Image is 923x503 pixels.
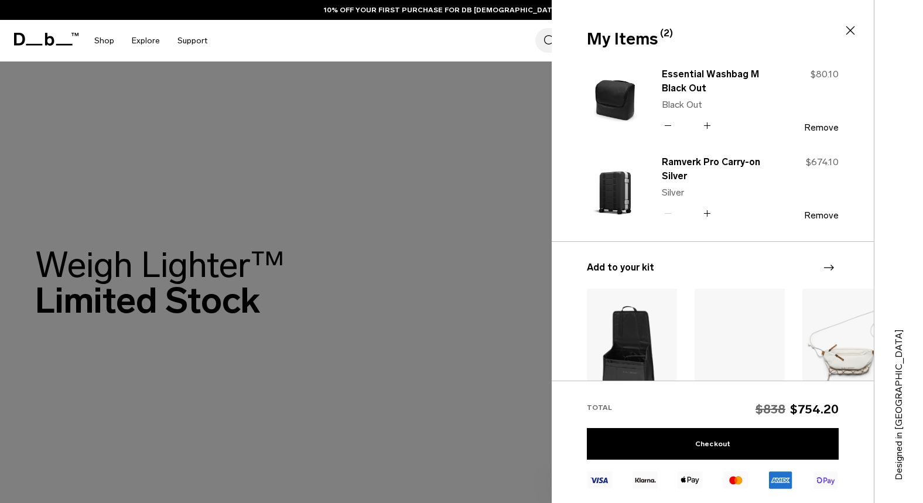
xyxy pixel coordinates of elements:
img: Hugger Organizer Black Out [587,289,677,402]
a: Ramverk Pro Carry-on Silver [662,155,765,183]
span: $674.10 [806,156,839,167]
a: 10% OFF YOUR FIRST PURCHASE FOR DB [DEMOGRAPHIC_DATA] MEMBERS [324,5,599,15]
div: 2 / 20 [695,289,785,494]
p: Black Out [662,98,765,112]
a: Explore [132,20,160,61]
button: Remove [804,122,839,133]
a: Support [177,20,207,61]
p: Silver [662,186,765,200]
p: Designed in [GEOGRAPHIC_DATA] [892,304,906,480]
span: (2) [660,26,673,40]
img: Roamer Pro Sling Bag 6L Oatmilk [802,289,893,402]
div: My Items [587,27,836,52]
button: Remove [804,210,839,221]
span: $80.10 [811,69,839,80]
nav: Main Navigation [86,20,216,61]
div: Next slide [821,255,836,280]
a: Shop [94,20,114,61]
a: Essential Washbag M Black Out [662,67,765,95]
h3: Add to your kit [587,261,839,275]
span: $838 [756,402,788,416]
span: $754.20 [790,402,839,416]
span: Total [587,403,612,412]
div: 1 / 20 [587,289,677,494]
div: 3 / 20 [802,289,893,494]
a: Checkout [587,428,839,460]
img: Roamer Pro Sling Bag 6L Charcoal Grey [695,289,785,402]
